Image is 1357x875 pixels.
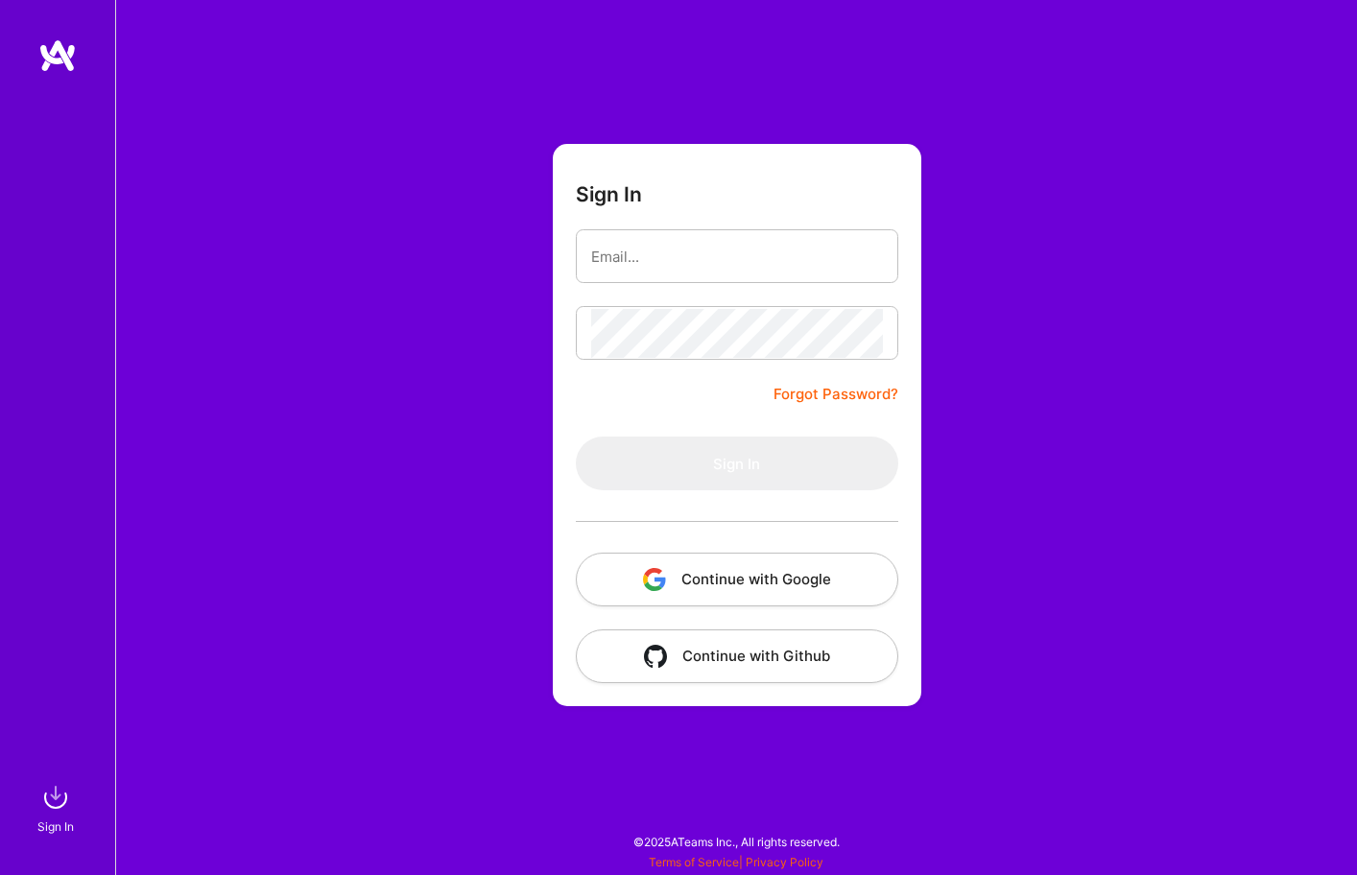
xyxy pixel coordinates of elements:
[576,182,642,206] h3: Sign In
[576,553,898,606] button: Continue with Google
[38,38,77,73] img: logo
[649,855,823,869] span: |
[576,629,898,683] button: Continue with Github
[115,817,1357,865] div: © 2025 ATeams Inc., All rights reserved.
[576,437,898,490] button: Sign In
[643,568,666,591] img: icon
[591,232,883,281] input: Email...
[746,855,823,869] a: Privacy Policy
[40,778,75,837] a: sign inSign In
[774,383,898,406] a: Forgot Password?
[649,855,739,869] a: Terms of Service
[37,816,74,837] div: Sign In
[644,645,667,668] img: icon
[36,778,75,816] img: sign in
